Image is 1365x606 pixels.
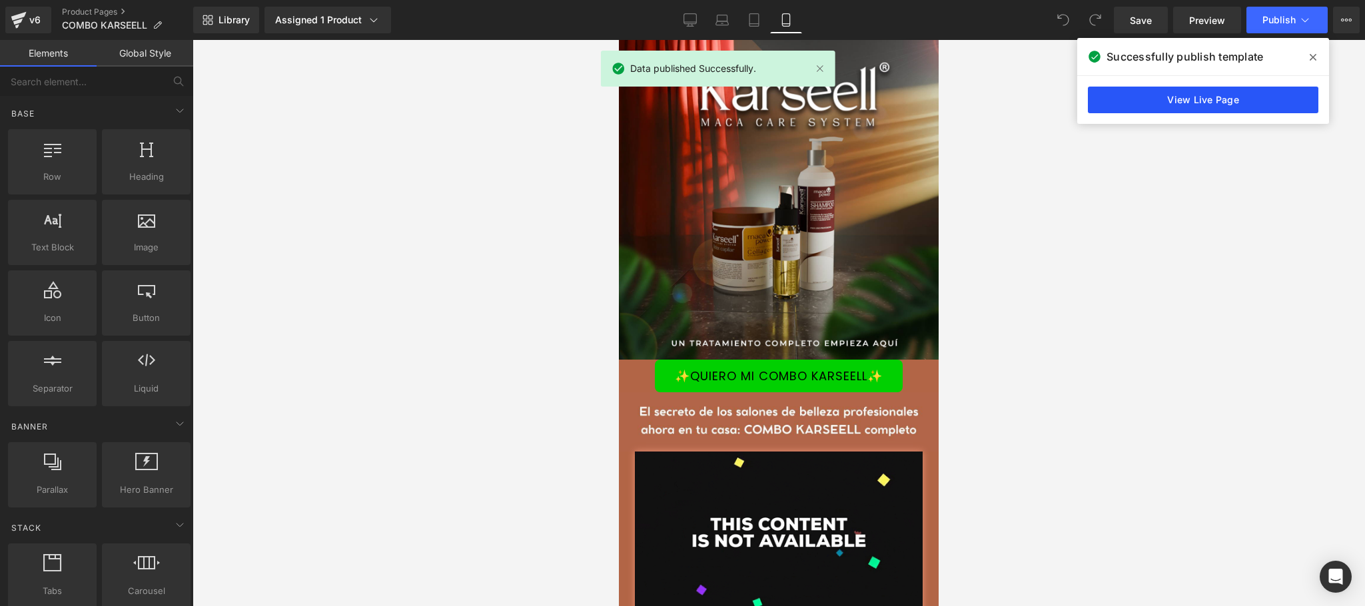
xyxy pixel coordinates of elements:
[12,382,93,396] span: Separator
[1246,7,1328,33] button: Publish
[1088,87,1318,113] a: View Live Page
[1262,15,1296,25] span: Publish
[106,240,187,254] span: Image
[106,170,187,184] span: Heading
[1050,7,1077,33] button: Undo
[12,170,93,184] span: Row
[706,7,738,33] a: Laptop
[12,483,93,497] span: Parallax
[5,7,51,33] a: v6
[12,584,93,598] span: Tabs
[1107,49,1263,65] span: Successfully publish template
[275,13,380,27] div: Assigned 1 Product
[738,7,770,33] a: Tablet
[1189,13,1225,27] span: Preview
[97,40,193,67] a: Global Style
[27,11,43,29] div: v6
[674,7,706,33] a: Desktop
[10,521,43,534] span: Stack
[106,311,187,325] span: Button
[62,7,193,17] a: Product Pages
[10,420,49,433] span: Banner
[1320,561,1352,593] div: Open Intercom Messenger
[770,7,802,33] a: Mobile
[62,20,147,31] span: COMBO KARSEELL
[1130,13,1152,27] span: Save
[1082,7,1109,33] button: Redo
[10,107,36,120] span: Base
[1333,7,1360,33] button: More
[106,584,187,598] span: Carousel
[106,483,187,497] span: Hero Banner
[630,61,756,76] span: Data published Successfully.
[219,14,250,26] span: Library
[36,320,284,352] a: ✨QUIERO MI COMBO KARSEELL✨
[193,7,259,33] a: New Library
[12,240,93,254] span: Text Block
[56,329,264,344] span: ✨QUIERO MI COMBO KARSEELL✨
[12,311,93,325] span: Icon
[106,382,187,396] span: Liquid
[1173,7,1241,33] a: Preview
